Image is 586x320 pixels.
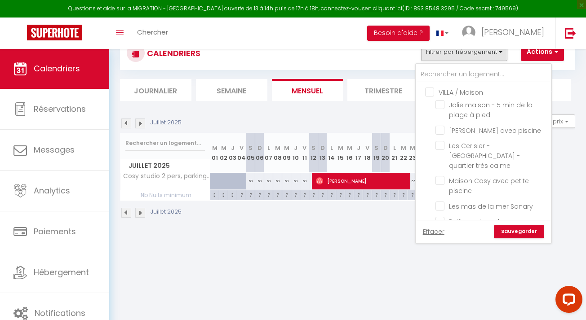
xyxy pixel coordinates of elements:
[120,159,210,172] span: Juillet 2025
[300,133,309,173] th: 11
[354,133,363,173] th: 17
[255,173,264,189] div: 60
[302,144,306,152] abbr: V
[34,267,89,278] span: Hébergement
[151,118,182,127] p: Juillet 2025
[521,43,564,61] button: Actions
[455,18,555,49] a: ... [PERSON_NAME]
[327,133,336,173] th: 14
[318,133,327,173] th: 13
[282,190,291,199] div: 7
[246,173,255,189] div: 60
[363,133,372,173] th: 18
[282,133,291,173] th: 09
[363,190,372,199] div: 7
[264,190,273,199] div: 7
[221,144,226,152] abbr: M
[415,63,552,244] div: Filtrer par hébergement
[246,133,255,173] th: 05
[338,144,343,152] abbr: M
[494,225,544,238] a: Sauvegarder
[367,26,430,41] button: Besoin d'aide ?
[300,190,309,199] div: 7
[423,227,444,237] a: Effacer
[311,144,315,152] abbr: S
[462,26,475,39] img: ...
[336,190,345,199] div: 7
[309,190,318,199] div: 7
[383,144,388,152] abbr: D
[210,133,219,173] th: 01
[449,101,533,119] span: Jolie maison - 5 min de la plage à pied
[272,79,343,101] li: Mensuel
[282,173,291,189] div: 60
[345,190,354,199] div: 7
[255,190,264,199] div: 7
[354,190,363,199] div: 7
[320,144,325,152] abbr: D
[357,144,360,152] abbr: J
[34,144,75,155] span: Messages
[35,307,85,319] span: Notifications
[390,190,399,199] div: 7
[408,190,417,199] div: 7
[219,190,228,199] div: 3
[120,190,210,200] span: Nb Nuits minimum
[399,133,408,173] th: 22
[151,208,182,216] p: Juillet 2025
[237,133,246,173] th: 04
[246,190,255,199] div: 7
[273,133,282,173] th: 08
[372,190,381,199] div: 7
[565,27,576,39] img: logout
[130,18,175,49] a: Chercher
[330,144,333,152] abbr: L
[196,79,267,101] li: Semaine
[481,26,544,38] span: [PERSON_NAME]
[372,133,381,173] th: 19
[548,282,586,320] iframe: LiveChat chat widget
[291,173,300,189] div: 60
[300,173,309,189] div: 60
[318,190,327,199] div: 7
[374,144,378,152] abbr: S
[284,144,289,152] abbr: M
[264,173,273,189] div: 60
[125,135,205,151] input: Rechercher un logement...
[27,25,82,40] img: Super Booking
[294,144,297,152] abbr: J
[267,144,270,152] abbr: L
[273,190,282,199] div: 7
[291,190,300,199] div: 7
[381,133,390,173] th: 20
[449,176,529,195] span: Maison Cosy avec petite piscine
[365,4,402,12] a: en cliquant ici
[34,63,80,74] span: Calendriers
[316,172,409,189] span: [PERSON_NAME]
[275,144,280,152] abbr: M
[228,190,237,199] div: 3
[327,190,336,199] div: 7
[410,144,415,152] abbr: M
[34,226,76,237] span: Paiements
[347,144,352,152] abbr: M
[390,133,399,173] th: 21
[449,141,520,170] span: Les Cerisier - [GEOGRAPHIC_DATA] - quartier très calme
[228,133,237,173] th: 03
[237,190,246,199] div: 7
[122,173,212,180] span: Cosy studio 2 pers, parking, [GEOGRAPHIC_DATA]
[365,144,369,152] abbr: V
[137,27,168,37] span: Chercher
[231,144,235,152] abbr: J
[257,144,262,152] abbr: D
[212,144,218,152] abbr: M
[219,133,228,173] th: 02
[264,133,273,173] th: 07
[421,43,507,61] button: Filtrer par hébergement
[416,66,551,83] input: Rechercher un logement...
[381,190,390,199] div: 7
[393,144,396,152] abbr: L
[34,103,86,114] span: Réservations
[345,133,354,173] th: 16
